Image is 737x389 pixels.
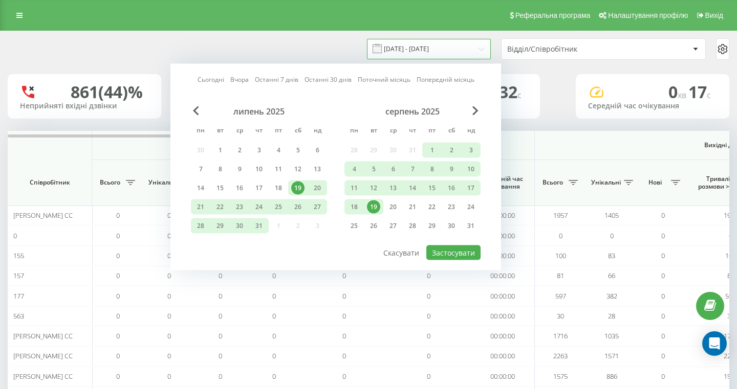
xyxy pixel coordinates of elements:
[167,372,171,381] span: 0
[406,219,419,233] div: 28
[213,163,227,176] div: 8
[191,162,210,177] div: пн 7 лип 2025 р.
[251,124,267,139] abbr: четвер
[427,351,430,360] span: 0
[471,346,535,366] td: 00:00:00
[610,231,614,240] span: 0
[555,291,566,301] span: 597
[427,271,430,280] span: 0
[219,291,222,301] span: 0
[167,251,171,260] span: 0
[367,181,380,195] div: 12
[442,218,461,234] div: сб 30 серп 2025 р.
[119,141,508,149] span: Вхідні дзвінки
[427,372,430,381] span: 0
[425,200,439,214] div: 22
[471,205,535,225] td: 00:00:00
[213,144,227,157] div: 1
[348,200,361,214] div: 18
[308,143,327,158] div: нд 6 лип 2025 р.
[342,351,346,360] span: 0
[417,75,474,84] a: Попередній місяць
[405,124,420,139] abbr: четвер
[344,106,481,117] div: серпень 2025
[249,218,269,234] div: чт 31 лип 2025 р.
[346,124,362,139] abbr: понеділок
[291,144,305,157] div: 5
[272,181,285,195] div: 18
[364,218,383,234] div: вт 26 серп 2025 р.
[342,311,346,321] span: 0
[383,199,403,215] div: ср 20 серп 2025 р.
[252,200,266,214] div: 24
[515,11,591,19] span: Реферальна програма
[445,144,458,157] div: 2
[425,163,439,176] div: 8
[288,199,308,215] div: сб 26 лип 2025 р.
[252,219,266,233] div: 31
[167,351,171,360] span: 0
[661,231,665,240] span: 0
[406,163,419,176] div: 7
[167,291,171,301] span: 0
[219,351,222,360] span: 0
[661,291,665,301] span: 0
[230,143,249,158] div: ср 2 лип 2025 р.
[461,143,481,158] div: нд 3 серп 2025 р.
[668,81,688,103] span: 0
[272,200,285,214] div: 25
[464,200,478,214] div: 24
[233,219,246,233] div: 30
[212,124,228,139] abbr: вівторок
[403,199,422,215] div: чт 21 серп 2025 р.
[291,200,305,214] div: 26
[702,331,727,356] div: Open Intercom Messenger
[194,200,207,214] div: 21
[272,372,276,381] span: 0
[272,163,285,176] div: 11
[116,271,120,280] span: 0
[727,271,734,280] span: 81
[606,291,617,301] span: 382
[426,245,481,260] button: Застосувати
[308,180,327,196] div: нд 20 лип 2025 р.
[233,200,246,214] div: 23
[553,372,568,381] span: 1575
[604,211,619,220] span: 1405
[310,124,325,139] abbr: неділя
[219,331,222,340] span: 0
[116,372,120,381] span: 0
[198,75,224,84] a: Сьогодні
[608,271,615,280] span: 66
[288,143,308,158] div: сб 5 лип 2025 р.
[422,162,442,177] div: пт 8 серп 2025 р.
[517,89,522,101] span: c
[269,162,288,177] div: пт 11 лип 2025 р.
[308,199,327,215] div: нд 27 лип 2025 р.
[291,163,305,176] div: 12
[606,372,617,381] span: 886
[604,331,619,340] span: 1035
[210,180,230,196] div: вт 15 лип 2025 р.
[688,81,711,103] span: 17
[213,200,227,214] div: 22
[422,199,442,215] div: пт 22 серп 2025 р.
[507,45,630,54] div: Відділ/Співробітник
[383,180,403,196] div: ср 13 серп 2025 р.
[464,219,478,233] div: 31
[442,162,461,177] div: сб 9 серп 2025 р.
[472,106,479,116] span: Next Month
[442,143,461,158] div: сб 2 серп 2025 р.
[403,218,422,234] div: чт 28 серп 2025 р.
[383,218,403,234] div: ср 27 серп 2025 р.
[386,181,400,195] div: 13
[364,199,383,215] div: вт 19 серп 2025 р.
[13,251,24,260] span: 155
[366,124,381,139] abbr: вівторок
[13,291,24,301] span: 177
[445,181,458,195] div: 16
[425,181,439,195] div: 15
[230,162,249,177] div: ср 9 лип 2025 р.
[252,181,266,195] div: 17
[20,102,149,110] div: Неприйняті вхідні дзвінки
